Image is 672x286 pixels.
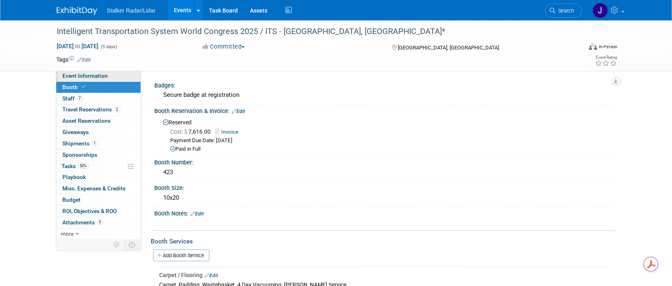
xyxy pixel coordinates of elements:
button: Committed [200,43,248,51]
div: In-Person [598,44,617,50]
div: Reserved [161,116,610,153]
div: Event Rating [595,55,617,60]
span: 2 [114,107,120,113]
div: Booth Notes: [155,207,616,218]
a: Playbook [56,172,141,183]
span: Asset Reservations [63,117,111,124]
span: Giveaways [63,129,89,135]
span: Booth [63,84,87,90]
div: Secure badge at registration [161,89,610,101]
span: Attachments [63,219,103,226]
span: 9 [97,219,103,225]
a: Giveaways [56,127,141,138]
div: Intelligent Transportation System World Congress 2025 / ITS - [GEOGRAPHIC_DATA], [GEOGRAPHIC_DATA]* [54,24,570,39]
span: Playbook [63,174,86,180]
div: Paid in Full [171,145,610,153]
a: Edit [191,211,204,217]
td: Tags [57,55,91,64]
a: Booth [56,82,141,93]
span: 50% [78,163,89,169]
img: Format-Inperson.png [589,43,597,50]
span: Tasks [62,163,89,169]
span: Misc. Expenses & Credits [63,185,126,192]
div: 423 [161,166,610,179]
span: Staff [63,95,83,102]
div: Booth Size: [155,182,616,192]
i: Booth reservation complete [82,85,86,89]
span: (5 days) [100,44,117,49]
a: Search [545,4,582,18]
span: Travel Reservations [63,106,120,113]
a: Add Booth Service [153,250,209,261]
span: Budget [63,196,81,203]
span: [GEOGRAPHIC_DATA], [GEOGRAPHIC_DATA] [398,45,499,51]
td: Personalize Event Tab Strip [110,239,124,250]
span: 7,616.00 [171,128,214,135]
span: 1 [92,140,98,146]
div: Booth Reservation & Invoice: [155,105,616,115]
span: to [74,43,82,49]
a: Sponsorships [56,149,141,160]
span: 7 [77,95,83,101]
span: Search [556,8,574,14]
td: Toggle Event Tabs [124,239,141,250]
div: Carpet / Flooring [160,271,610,279]
a: Staff7 [56,93,141,104]
a: Attachments9 [56,217,141,228]
a: more [56,228,141,239]
a: Travel Reservations2 [56,104,141,115]
span: Shipments [63,140,98,147]
a: Invoice [215,129,243,135]
a: Shipments1 [56,138,141,149]
span: more [61,231,74,237]
span: Cost: $ [171,128,189,135]
a: Edit [232,109,245,114]
span: Stalker Radar/Lidar [107,7,156,14]
a: Edit [78,57,91,63]
span: Sponsorships [63,152,98,158]
div: 10x20 [161,192,610,204]
div: Booth Number: [155,156,616,166]
a: Budget [56,194,141,205]
a: Tasks50% [56,161,141,172]
a: Edit [205,273,218,278]
img: John Kestel [593,3,608,18]
span: [DATE] [DATE] [57,43,99,50]
span: ROI, Objectives & ROO [63,208,117,214]
a: Asset Reservations [56,115,141,126]
a: Misc. Expenses & Credits [56,183,141,194]
a: Event Information [56,70,141,81]
div: Booth Services [151,237,616,246]
a: ROI, Objectives & ROO [56,206,141,217]
span: Event Information [63,73,108,79]
div: Payment Due Date: [DATE] [171,137,610,145]
img: ExhibitDay [57,7,97,15]
div: Badges: [155,79,616,90]
div: Event Format [534,42,618,54]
